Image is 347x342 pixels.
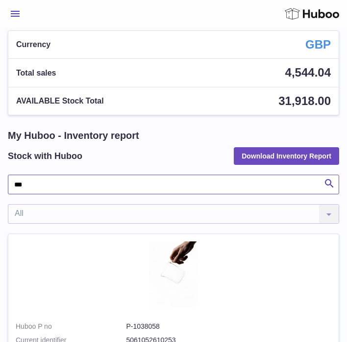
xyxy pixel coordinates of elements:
[234,147,339,165] button: Download Inventory Report
[285,66,331,79] span: 4,544.04
[8,150,82,162] h2: Stock with Huboo
[149,241,198,307] img: product image
[8,129,339,142] h1: My Huboo - Inventory report
[126,322,331,331] dd: P-1038058
[16,96,104,106] span: AVAILABLE Stock Total
[278,94,331,107] span: 31,918.00
[305,37,331,53] strong: GBP
[16,322,126,331] dt: Huboo P no
[8,87,339,115] a: AVAILABLE Stock Total 31,918.00
[8,59,339,86] a: Total sales 4,544.04
[16,68,56,79] span: Total sales
[16,39,50,50] span: Currency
